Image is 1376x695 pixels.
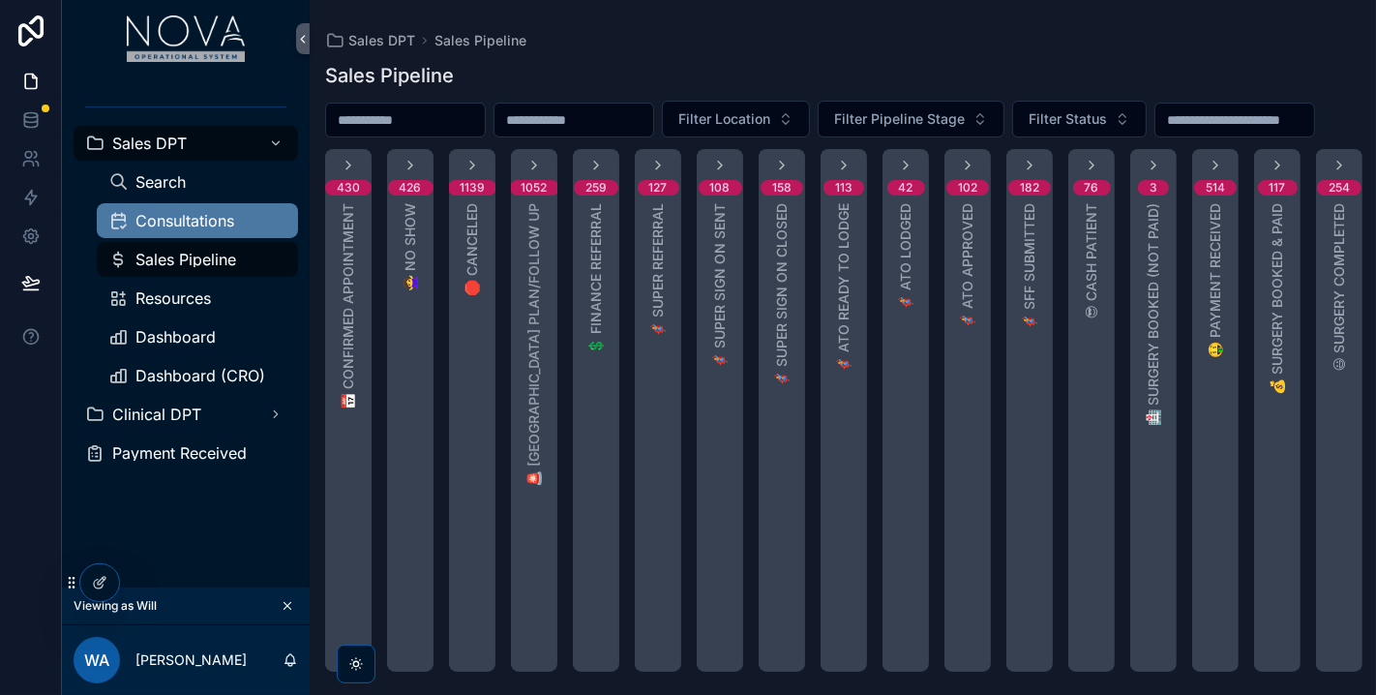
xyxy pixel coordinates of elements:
span: Sales DPT [348,31,415,50]
span: Sales Pipeline [135,252,236,267]
span: WA [84,649,109,672]
span: Search [135,174,186,190]
div: 117 [1270,180,1286,196]
span: 🤑 Payment Received [1206,203,1225,358]
span: Clinical DPT [112,407,201,422]
div: 127 [649,180,668,196]
span: 💲 Finance Referral [586,203,606,354]
a: Clinical DPT [74,397,298,432]
div: 254 [1329,180,1350,196]
span: 💰 Surgery Booked & Paid [1268,203,1287,395]
a: Search [97,165,298,199]
span: Viewing as Will [74,598,157,614]
span: 🛑 Canceled [463,203,482,296]
div: 76 [1085,180,1099,196]
span: 🚨 [GEOGRAPHIC_DATA] Plan/Follow Up [524,203,544,487]
span: 🦸 SFF Submitted [1020,203,1039,330]
span: Filter Location [678,109,770,129]
span: 🦸‍♂️ Super Sign on Sent [710,203,730,369]
span: 🦸‍♂️ ATO Approved [958,203,977,329]
a: Dashboard (CRO) [97,358,298,393]
button: Select Button [818,101,1004,137]
div: 3 [1150,180,1157,196]
div: 426 [400,180,422,196]
h1: Sales Pipeline [325,62,454,89]
span: 🦸‍♂️ Super Sign on Closed [772,203,792,387]
p: [PERSON_NAME] [135,650,247,670]
a: Sales Pipeline [97,242,298,277]
div: 1139 [460,180,485,196]
div: 108 [710,180,731,196]
a: Payment Received [74,436,298,470]
button: Select Button [1012,101,1147,137]
span: Consultations [135,213,234,228]
div: 430 [337,180,360,196]
a: Dashboard [97,319,298,354]
img: App logo [127,15,246,62]
a: Consultations [97,203,298,238]
a: Sales DPT [325,31,415,50]
div: 158 [772,180,792,196]
span: Filter Status [1029,109,1107,129]
span: 🏥 Surgery Booked (NOT PAID) [1144,203,1163,426]
div: 42 [899,180,913,196]
span: 🦸‍♂️ ATO Ready to Lodge [834,203,853,373]
span: 🦸‍♂️ ATO Lodged [896,203,915,311]
span: Dashboard (CRO) [135,368,265,383]
span: 📅 Confirmed Appointment [339,203,358,409]
span: Filter Pipeline Stage [834,109,965,129]
span: 🦸‍♂️ Super Referral [648,203,668,338]
span: 😃 Surgery Completed [1330,203,1349,372]
span: Payment Received [112,445,247,461]
div: 1052 [522,180,548,196]
span: 🙅‍♀️ No Show [401,203,420,291]
span: Dashboard [135,329,216,345]
div: 113 [835,180,853,196]
span: Sales DPT [112,136,187,151]
button: Select Button [662,101,810,137]
span: 😎 Cash Patient [1082,203,1101,319]
a: Sales Pipeline [434,31,526,50]
div: scrollable content [62,77,310,496]
div: 182 [1020,180,1039,196]
div: 514 [1206,180,1225,196]
a: Sales DPT [74,126,298,161]
div: 259 [585,180,607,196]
a: Resources [97,281,298,316]
div: 102 [958,180,977,196]
span: Resources [135,290,211,306]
